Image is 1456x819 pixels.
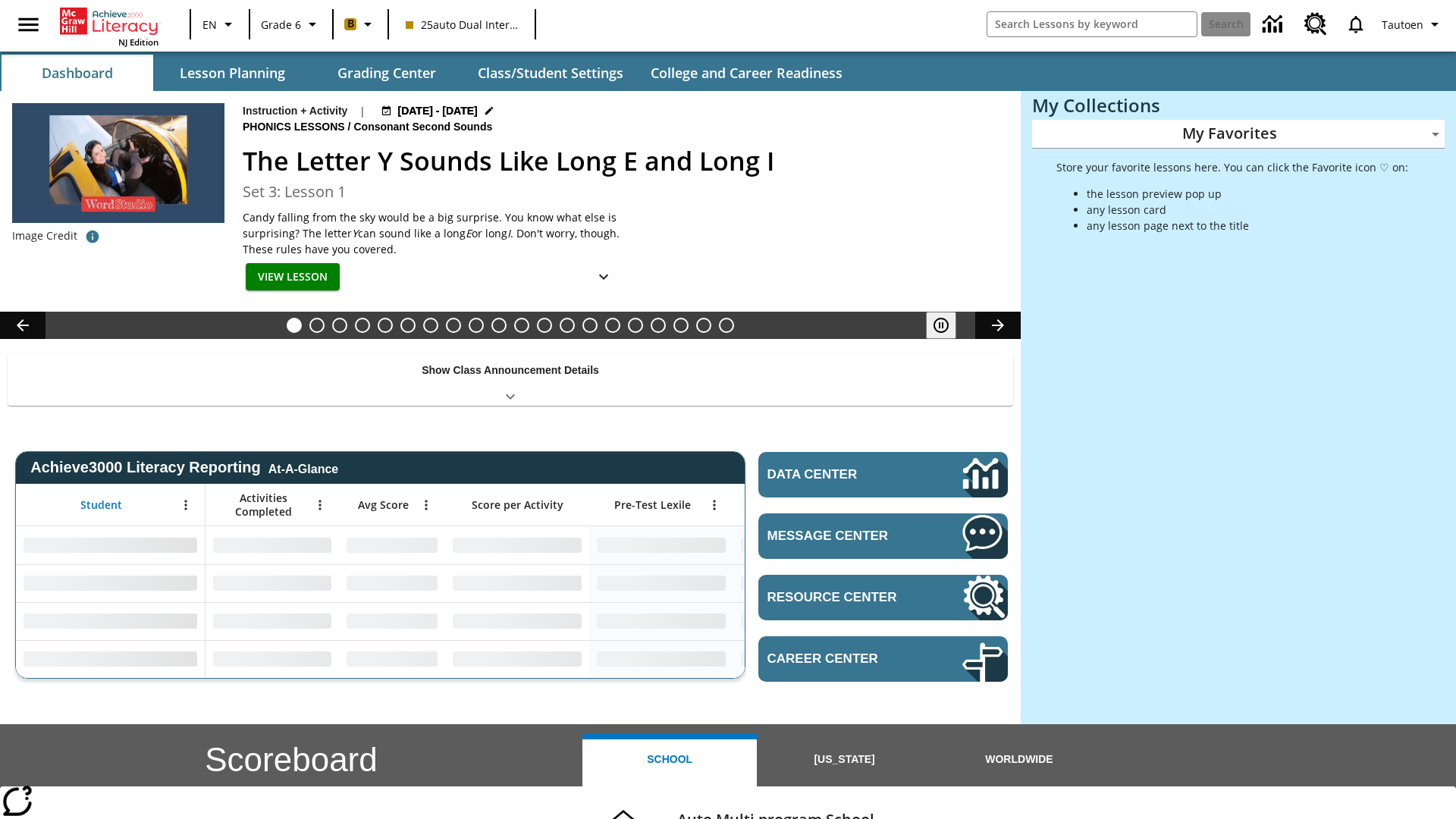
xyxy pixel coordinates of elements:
[614,498,691,512] span: Pre-Test Lexile
[1087,218,1408,234] li: any lesson page next to the title
[758,513,1008,559] a: Message Center
[1382,17,1423,33] span: Tautoen
[359,103,366,119] span: |
[733,602,877,640] div: No Data,
[348,121,351,133] span: /
[358,498,409,512] span: Avg Score
[261,17,301,33] span: Grade 6
[423,318,438,333] button: Slide 7 Cars of the Future?
[243,180,1003,203] h3: Set 3: Lesson 1
[332,318,347,333] button: Slide 3 Taking Movies to the X-Dimension
[30,459,338,476] span: Achieve3000 Literacy Reporting
[422,362,599,378] p: Show Class Announcement Details
[767,529,917,544] span: Message Center
[758,636,1008,682] a: Career Center
[1254,4,1295,45] a: Data Center
[352,226,358,240] em: Y
[12,228,77,243] p: Image Credit
[757,733,931,786] button: [US_STATE]
[353,119,495,136] span: Consonant Second Sounds
[733,564,877,602] div: No Data,
[1087,186,1408,202] li: the lesson preview pop up
[767,467,911,482] span: Data Center
[347,14,354,33] span: B
[398,103,478,119] span: [DATE] - [DATE]
[118,36,158,48] span: NJ Edition
[767,651,917,667] span: Career Center
[243,103,347,119] p: Instruction + Activity
[926,312,956,339] button: Pause
[651,318,666,333] button: Slide 17 Hooray for Constitution Day!
[174,494,197,516] button: Open Menu
[1336,5,1376,44] a: Notifications
[246,263,340,291] button: View Lesson
[639,55,855,91] button: College and Career Readiness
[491,318,507,333] button: Slide 10 Attack of the Terrifying Tomatoes
[415,494,438,516] button: Open Menu
[406,17,518,33] span: 25auto Dual International
[339,526,445,564] div: No Data,
[156,55,308,91] button: Lesson Planning
[446,318,461,333] button: Slide 8 The Last Homesteaders
[1295,4,1336,45] a: Resource Center, Will open in new tab
[339,640,445,678] div: No Data,
[588,263,619,291] button: Show Details
[733,526,877,564] div: No Data,
[469,318,484,333] button: Slide 9 Solar Power to the People
[311,55,463,91] button: Grading Center
[339,564,445,602] div: No Data,
[2,55,153,91] button: Dashboard
[466,55,635,91] button: Class/Student Settings
[507,226,510,240] em: I
[1032,120,1445,149] div: My Favorites
[77,223,108,250] button: Photo credit: Amy Haskell/Haskell Photography
[243,209,622,257] p: Candy falling from the sky would be a big surprise. You know what else is surprising? The letter ...
[628,318,643,333] button: Slide 16 Cooking Up Native Traditions
[339,602,445,640] div: No Data,
[8,353,1013,406] div: Show Class Announcement Details
[466,226,472,240] em: E
[582,733,757,786] button: School
[696,318,711,333] button: Slide 19 Point of View
[309,318,325,333] button: Slide 2 The Incredible Kellee Edwards
[537,318,552,333] button: Slide 12 The Invasion of the Free CD
[206,602,339,640] div: No Data,
[926,312,971,339] div: Pause
[514,318,529,333] button: Slide 11 Fashion Forward in Ancient Rome
[719,318,734,333] button: Slide 20 The Constitution's Balancing Act
[758,575,1008,620] a: Resource Center, Will open in new tab
[243,142,1003,180] h2: The Letter Y Sounds Like Long E and Long I
[673,318,689,333] button: Slide 18 Remembering Justice O'Connor
[355,318,370,333] button: Slide 4 Where Do House Cats Come From?
[560,318,575,333] button: Slide 13 Mixed Practice: Citing Evidence
[255,11,328,38] button: Grade: Grade 6, Select a grade
[1056,159,1408,175] p: Store your favorite lessons here. You can click the Favorite icon ♡ on:
[6,2,51,47] button: Open side menu
[1376,11,1450,38] button: Profile/Settings
[767,590,917,605] span: Resource Center
[60,5,158,48] div: Home
[287,318,302,333] button: Slide 1 The Letter Y Sounds Like Long E and Long I
[206,640,339,678] div: No Data,
[472,498,563,512] span: Score per Activity
[987,12,1197,36] input: search field
[758,452,1008,497] a: Data Center
[196,11,244,38] button: Language: EN, Select a language
[268,460,338,476] div: At-A-Glance
[206,526,339,564] div: No Data,
[400,318,416,333] button: Slide 6 Do You Want Fries With That?
[378,103,497,119] button: Aug 24 - Aug 24 Choose Dates
[12,103,224,223] img: a young woman sits in the cockpit of a small plane that she drives with her feet
[60,6,158,36] a: Home
[932,733,1106,786] button: Worldwide
[213,491,313,519] span: Activities Completed
[338,11,383,38] button: Boost Class color is peach. Change class color
[582,318,598,333] button: Slide 14 Pre-release lesson
[206,564,339,602] div: No Data,
[1032,95,1445,116] h3: My Collections
[378,318,393,333] button: Slide 5 Test lesson 3/27 en
[605,318,620,333] button: Slide 15 Career Lesson
[309,494,331,516] button: Open Menu
[202,17,217,33] span: EN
